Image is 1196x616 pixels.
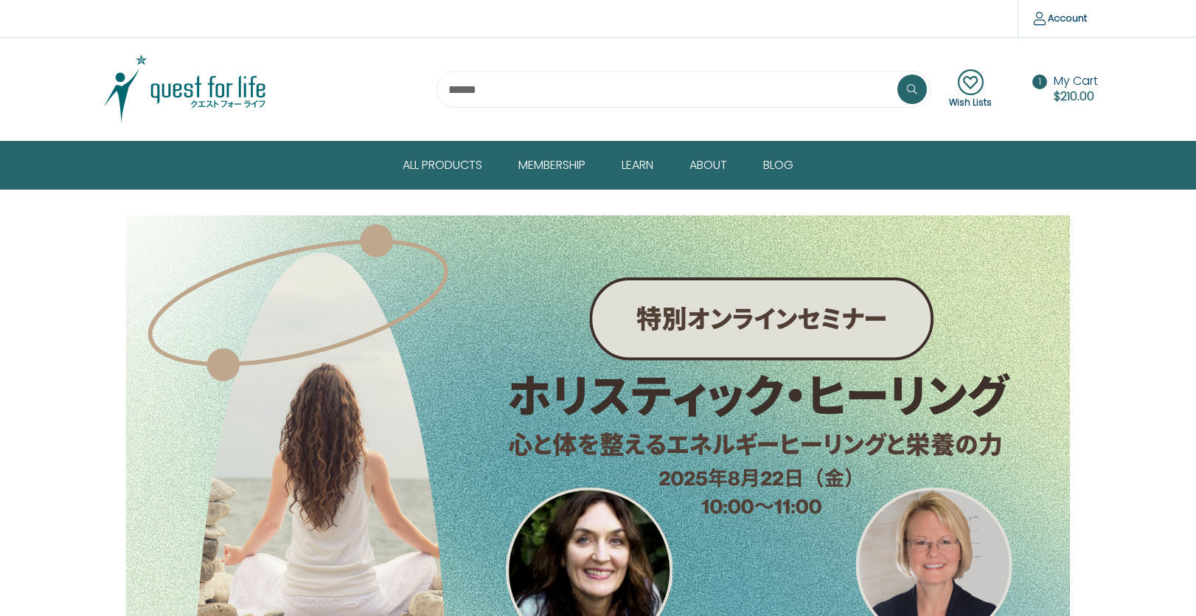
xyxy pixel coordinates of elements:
span: 1 [1032,75,1047,89]
a: Cart with 0 items [1054,72,1103,105]
a: All Products [392,142,507,189]
a: Learn [611,142,678,189]
a: Blog [752,142,804,189]
a: Membership [507,142,611,189]
img: Quest Group [93,52,277,126]
span: My Cart [1054,72,1098,89]
span: $210.00 [1054,88,1094,105]
a: About [678,142,752,189]
a: Wish Lists [949,69,992,109]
